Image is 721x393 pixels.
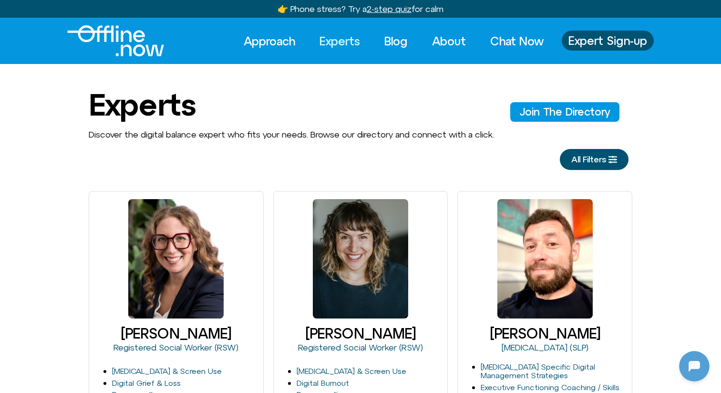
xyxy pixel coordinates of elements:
[105,56,161,63] div: Keywords by Traffic
[490,325,600,341] a: [PERSON_NAME]
[482,31,552,52] a: Chat Now
[679,351,710,382] iframe: Botpress
[235,31,304,52] a: Approach
[297,367,406,375] a: [MEDICAL_DATA] & Screen Use
[67,25,148,56] div: Logo
[278,4,443,14] a: 👉 Phone stress? Try a2-step quizfor calm
[112,367,222,375] a: [MEDICAL_DATA] & Screen Use
[481,383,619,392] a: Executive Functioning Coaching / Skills
[95,55,103,63] img: tab_keywords_by_traffic_grey.svg
[510,102,619,121] a: Join The Director
[568,34,647,47] span: Expert Sign-up
[27,15,47,23] div: v 4.0.25
[502,342,588,352] a: [MEDICAL_DATA] (SLP)
[113,342,238,352] a: Registered Social Worker (RSW)
[25,25,105,32] div: Domain: [DOMAIN_NAME]
[15,25,23,32] img: website_grey.svg
[89,129,494,139] span: Discover the digital balance expert who fits your needs. Browse our directory and connect with a ...
[560,149,628,170] a: All Filters
[367,4,412,14] u: 2-step quiz
[89,88,196,121] h1: Experts
[298,342,423,352] a: Registered Social Worker (RSW)
[67,25,164,56] img: offline.now
[235,31,552,52] nav: Menu
[26,55,33,63] img: tab_domain_overview_orange.svg
[311,31,369,52] a: Experts
[305,325,416,341] a: [PERSON_NAME]
[297,379,349,387] a: Digital Burnout
[376,31,416,52] a: Blog
[571,155,606,164] span: All Filters
[562,31,654,51] a: Expert Sign-up
[423,31,474,52] a: About
[121,325,231,341] a: [PERSON_NAME]
[520,106,610,117] span: Join The Directory
[36,56,85,63] div: Domain Overview
[112,379,181,387] a: Digital Grief & Loss
[481,362,595,380] a: [MEDICAL_DATA] Specific Digital Management Strategies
